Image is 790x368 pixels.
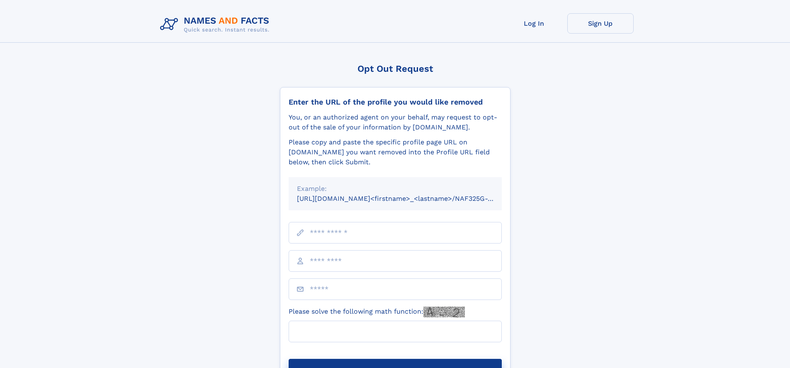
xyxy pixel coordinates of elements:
[501,13,567,34] a: Log In
[289,307,465,317] label: Please solve the following math function:
[289,97,502,107] div: Enter the URL of the profile you would like removed
[157,13,276,36] img: Logo Names and Facts
[567,13,634,34] a: Sign Up
[289,137,502,167] div: Please copy and paste the specific profile page URL on [DOMAIN_NAME] you want removed into the Pr...
[297,195,518,202] small: [URL][DOMAIN_NAME]<firstname>_<lastname>/NAF325G-xxxxxxxx
[289,112,502,132] div: You, or an authorized agent on your behalf, may request to opt-out of the sale of your informatio...
[297,184,493,194] div: Example:
[280,63,510,74] div: Opt Out Request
